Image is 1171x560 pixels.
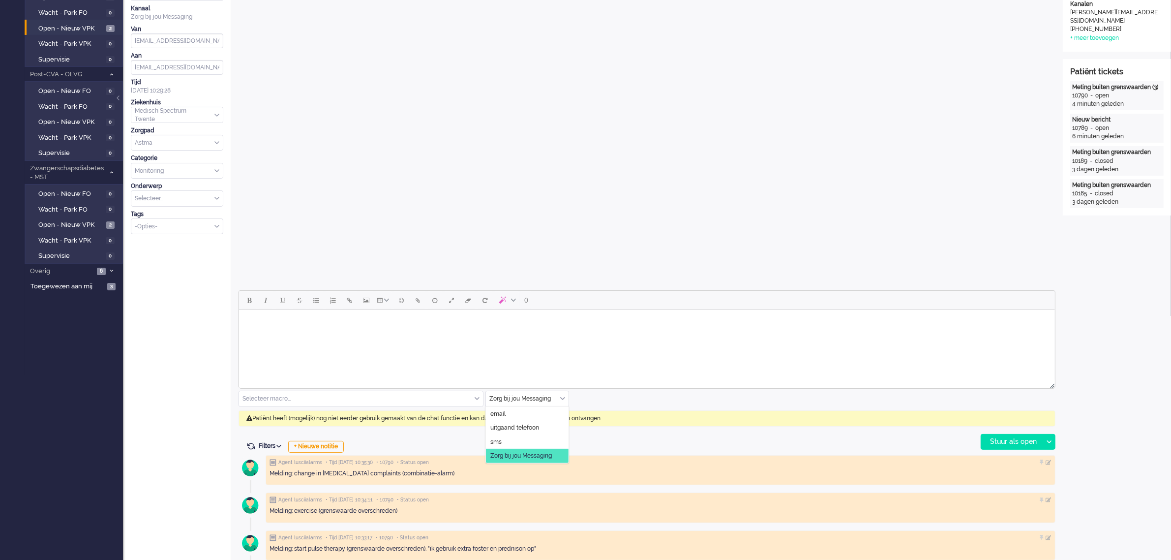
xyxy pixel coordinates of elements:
[106,40,115,48] span: 0
[270,497,276,503] img: ic_note_grey.svg
[1072,198,1162,206] div: 3 dagen geleden
[1095,124,1109,132] div: open
[107,283,116,290] span: 3
[291,292,308,309] button: Strikethrough
[493,292,520,309] button: AI
[97,268,106,275] span: 6
[131,98,223,107] div: Ziekenhuis
[131,52,223,60] div: Aan
[131,126,223,135] div: Zorgpad
[490,410,506,418] span: email
[308,292,325,309] button: Bullet list
[1070,66,1164,78] div: Patiënt tickets
[106,56,115,63] span: 0
[258,292,274,309] button: Italic
[426,292,443,309] button: Delay message
[29,147,122,158] a: Supervisie 0
[238,456,263,480] img: avatar
[410,292,426,309] button: Add attachment
[270,545,1051,553] div: Melding: start pulse therapy (grenswaarde overschreden). "ik gebruik extra foster en prednison op"
[270,469,1051,478] div: Melding: change in [MEDICAL_DATA] complaints (combinatie-alarm)
[1072,83,1162,92] div: Meting buiten grenswaarden (3)
[106,190,115,198] span: 0
[1072,181,1162,189] div: Meting buiten grenswaarden
[29,235,122,246] a: Wacht - Park VPK 0
[326,459,373,466] span: • Tijd [DATE] 10:35:30
[131,218,223,235] div: Select Tags
[477,292,493,309] button: Reset content
[1095,92,1109,100] div: open
[131,78,223,95] div: [DATE] 10:29:28
[1088,124,1095,132] div: -
[1070,8,1159,25] div: [PERSON_NAME][EMAIL_ADDRESS][DOMAIN_NAME]
[524,296,528,304] span: 0
[270,459,276,466] img: ic_note_grey.svg
[38,55,103,64] span: Supervisie
[131,25,223,33] div: Van
[490,452,552,460] span: Zorg bij jou Messaging
[981,435,1043,449] div: Stuur als open
[38,39,103,49] span: Wacht - Park VPK
[106,252,115,260] span: 0
[443,292,460,309] button: Fullscreen
[376,534,393,541] span: • 10790
[131,78,223,87] div: Tijd
[288,441,344,453] div: + Nieuwe notitie
[520,292,533,309] button: 0
[38,205,103,215] span: Wacht - Park FO
[1072,100,1162,108] div: 4 minuten geleden
[38,102,103,112] span: Wacht - Park FO
[376,459,393,466] span: • 10790
[270,507,1051,515] div: Melding: exercise (grenswaarde overschreden)
[29,101,122,112] a: Wacht - Park FO 0
[238,493,263,518] img: avatar
[326,534,372,541] span: • Tijd [DATE] 10:33:17
[259,442,285,449] span: Filters
[38,220,104,230] span: Open - Nieuw VPK
[131,210,223,218] div: Tags
[1070,34,1119,42] div: + meer toevoegen
[241,292,258,309] button: Bold
[1072,148,1162,156] div: Meting buiten grenswaarden
[1072,124,1088,132] div: 10789
[38,189,103,199] span: Open - Nieuw FO
[486,435,569,449] li: sms
[270,534,276,541] img: ic_note_grey.svg
[106,88,115,95] span: 0
[106,221,115,229] span: 2
[29,280,123,291] a: Toegewezen aan mij 3
[106,237,115,245] span: 0
[131,154,223,162] div: Categorie
[274,292,291,309] button: Underline
[1087,157,1095,165] div: -
[358,292,375,309] button: Insert/edit image
[396,534,428,541] span: • Status open
[325,292,341,309] button: Numbered list
[1047,379,1055,388] div: Resize
[29,70,105,79] span: Post-CVA - OLVG
[106,25,115,32] span: 2
[1088,92,1095,100] div: -
[29,164,105,182] span: Zwangerschapsdiabetes - MST
[29,204,122,215] a: Wacht - Park FO 0
[131,182,223,190] div: Onderwerp
[38,133,103,143] span: Wacht - Park VPK
[397,459,429,466] span: • Status open
[1072,116,1162,124] div: Nieuw bericht
[238,531,263,556] img: avatar
[1072,132,1162,141] div: 6 minuten geleden
[341,292,358,309] button: Insert/edit link
[38,24,104,33] span: Open - Nieuw VPK
[38,118,103,127] span: Open - Nieuw VPK
[29,54,122,64] a: Supervisie 0
[38,251,103,261] span: Supervisie
[1072,189,1087,198] div: 10185
[106,119,115,126] span: 0
[326,497,373,503] span: • Tijd [DATE] 10:34:11
[106,134,115,142] span: 0
[239,310,1055,379] iframe: Rich Text Area
[29,250,122,261] a: Supervisie 0
[106,206,115,213] span: 0
[29,132,122,143] a: Wacht - Park VPK 0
